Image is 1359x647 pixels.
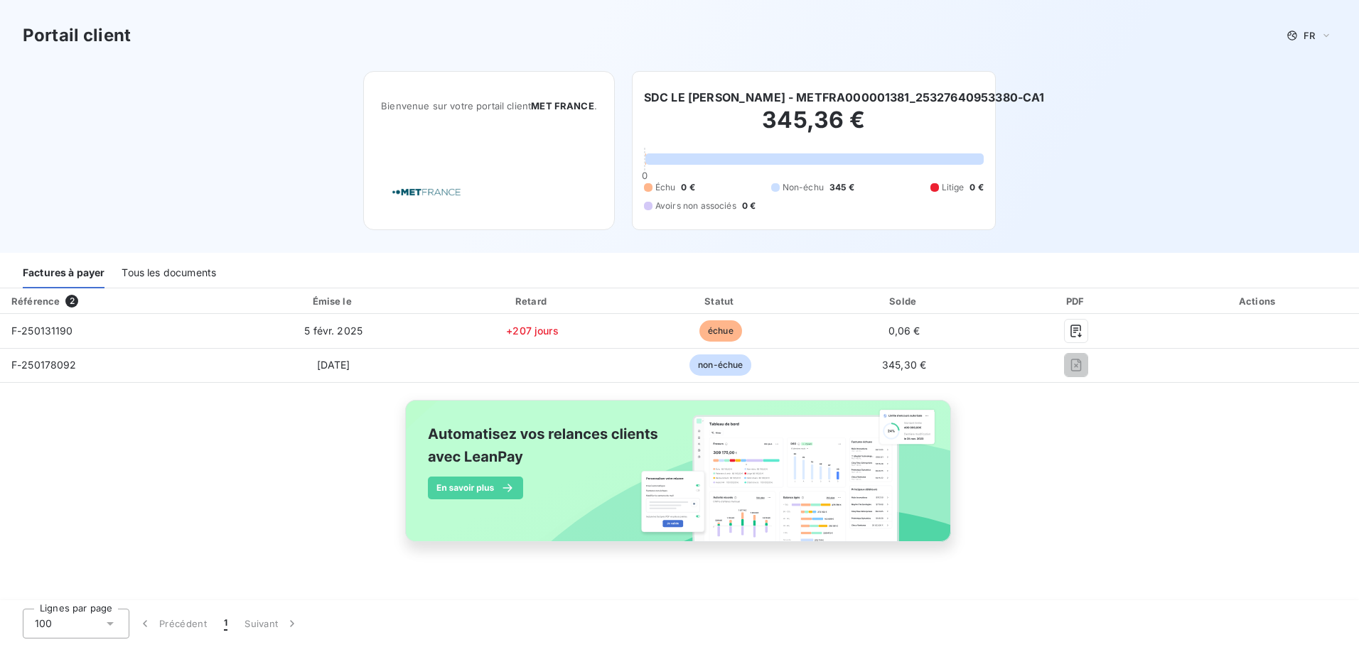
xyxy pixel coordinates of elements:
[35,616,52,631] span: 100
[630,294,811,308] div: Statut
[381,100,597,112] span: Bienvenue sur votre portail client .
[317,359,350,371] span: [DATE]
[1161,294,1356,308] div: Actions
[699,320,742,342] span: échue
[882,359,926,371] span: 345,30 €
[392,391,967,566] img: banner
[236,609,308,638] button: Suivant
[689,354,751,376] span: non-échue
[381,172,472,212] img: Company logo
[11,295,60,307] div: Référence
[232,294,434,308] div: Émise le
[129,609,215,638] button: Précédent
[642,170,648,181] span: 0
[644,89,1045,106] h6: SDC LE [PERSON_NAME] - METFRA000001381_25327640953380-CA1
[681,181,694,194] span: 0 €
[742,200,756,212] span: 0 €
[942,181,965,194] span: Litige
[23,23,131,48] h3: Portail client
[829,181,854,194] span: 345 €
[888,325,920,337] span: 0,06 €
[506,325,559,337] span: +207 jours
[11,359,77,371] span: F-250178092
[817,294,992,308] div: Solde
[969,181,983,194] span: 0 €
[11,325,73,337] span: F-250131190
[655,200,736,212] span: Avoirs non associés
[224,616,227,631] span: 1
[1304,30,1315,41] span: FR
[65,295,78,308] span: 2
[644,106,984,148] h2: 345,36 €
[783,181,824,194] span: Non-échu
[23,259,104,288] div: Factures à payer
[655,181,676,194] span: Échu
[998,294,1155,308] div: PDF
[531,100,594,112] span: MET FRANCE
[440,294,625,308] div: Retard
[215,609,236,638] button: 1
[122,259,216,288] div: Tous les documents
[304,325,362,337] span: 5 févr. 2025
